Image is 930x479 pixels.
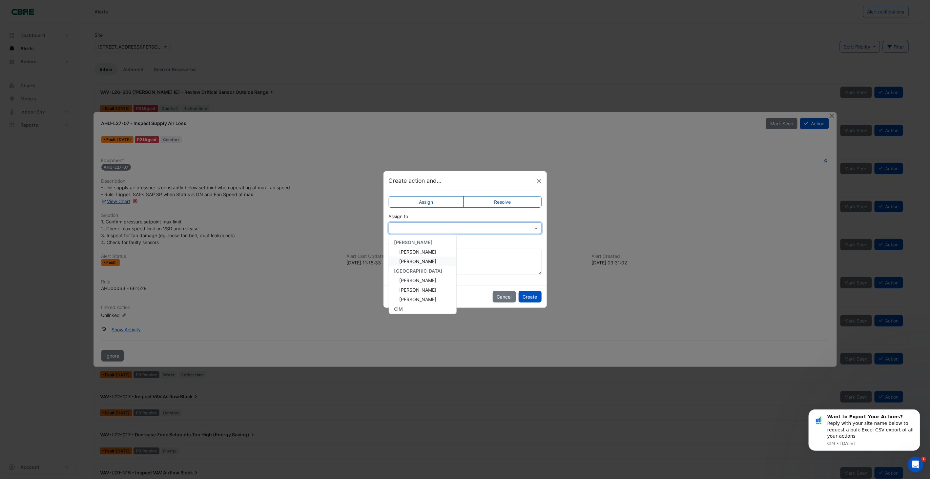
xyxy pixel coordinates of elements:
[464,196,542,208] label: Resolve
[534,176,544,186] button: Close
[400,259,437,264] span: [PERSON_NAME]
[921,457,926,462] span: 1
[908,457,923,472] iframe: Intercom live chat
[400,278,437,283] span: [PERSON_NAME]
[400,249,437,255] span: [PERSON_NAME]
[493,291,516,302] button: Cancel
[389,177,442,185] h5: Create action and...
[389,213,408,220] label: Assign to
[394,268,443,274] span: [GEOGRAPHIC_DATA]
[799,406,930,461] iframe: Intercom notifications message
[389,196,464,208] label: Assign
[394,306,403,312] span: CIM
[400,287,437,293] span: [PERSON_NAME]
[400,297,437,302] span: [PERSON_NAME]
[389,235,457,314] ng-dropdown-panel: Options list
[394,239,433,245] span: [PERSON_NAME]
[519,291,542,302] button: Create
